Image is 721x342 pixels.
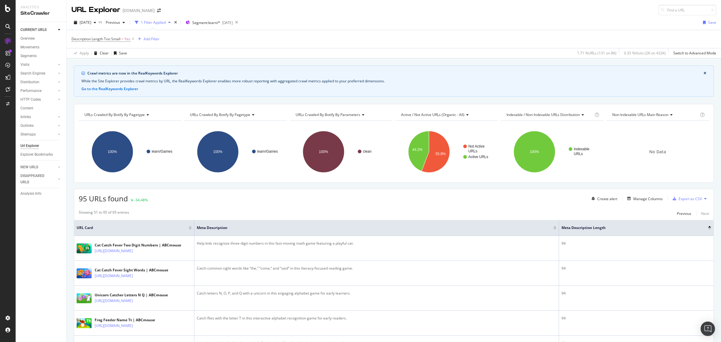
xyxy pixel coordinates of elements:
[574,147,589,151] text: Indexable
[20,151,53,158] div: Explorer Bookmarks
[20,114,56,120] a: Inlinks
[77,243,92,253] img: main image
[20,123,34,129] div: Outlinks
[20,53,37,59] div: Segments
[79,126,181,178] div: A chart.
[77,225,187,231] span: URL Card
[157,8,161,13] div: arrow-right-arrow-left
[412,148,423,152] text: 44.2%
[20,114,31,120] div: Inlinks
[197,316,556,321] div: Catch flies with the letter T in this interactive alphabet recognition game for early readers.
[20,151,62,158] a: Explorer Bookmarks
[673,50,716,56] div: Switch to Advanced Mode
[77,293,92,303] img: main image
[530,150,539,154] text: 100%
[649,149,666,155] span: No Data
[222,20,233,25] div: [DATE]
[71,36,120,41] span: Description Length Too Small
[20,105,33,111] div: Content
[173,20,178,26] div: times
[395,126,498,178] svg: A chart.
[20,79,56,85] a: Distribution
[561,241,711,246] div: 94
[670,194,702,203] button: Export as CSV
[124,35,130,43] span: Yes
[80,50,89,56] div: Apply
[20,27,56,33] a: CURRENT URLS
[141,20,166,25] div: 1 Filter Applied
[611,110,699,120] h4: Non-Indexable URLs Main Reason
[671,48,716,58] button: Switch to Advanced Mode
[197,241,556,246] div: Help kids recognize three-digit numbers in this fast-moving math game featuring a playful cat.
[400,110,492,120] h4: Active / Not Active URLs
[95,248,133,254] a: [URL][DOMAIN_NAME]
[152,149,172,154] text: learn/Games
[190,112,250,117] span: URLs Crawled By Botify By pagetype
[77,318,92,328] img: main image
[74,66,714,97] div: info banner
[103,20,120,25] span: Previous
[95,273,133,279] a: [URL][DOMAIN_NAME]
[20,88,41,94] div: Performance
[20,164,56,170] a: NEW URLS
[435,152,446,156] text: 55.8%
[468,144,485,148] text: Not Active
[20,53,62,59] a: Segments
[501,126,603,178] svg: A chart.
[20,96,56,103] a: HTTP Codes
[92,48,109,58] button: Clear
[290,126,392,178] svg: A chart.
[95,292,168,298] div: Unicorn Catcher Letters N Q | ABCmouse
[20,10,62,17] div: SiteCrawler
[20,79,39,85] div: Distribution
[20,44,39,50] div: Movements
[20,44,62,50] a: Movements
[701,211,709,216] div: Next
[20,88,56,94] a: Performance
[95,323,133,329] a: [URL][DOMAIN_NAME]
[213,150,223,154] text: 100%
[363,149,372,154] text: clean
[20,96,41,103] div: HTTP Codes
[624,50,666,56] div: 0.35 % Visits ( 2K on 432K )
[294,110,387,120] h4: URLs Crawled By Botify By parameters
[103,18,127,27] button: Previous
[561,225,699,231] span: Meta Description Length
[677,210,691,217] button: Previous
[20,70,56,77] a: Search Engines
[84,112,145,117] span: URLs Crawled By Botify By pagetype
[20,123,56,129] a: Outlinks
[679,196,702,201] div: Export as CSV
[597,196,617,201] div: Create alert
[100,50,109,56] div: Clear
[20,191,41,197] div: Analysis Info
[20,173,56,185] a: DISAPPEARED URLS
[189,110,281,120] h4: URLs Crawled By Botify By pagetype
[20,62,29,68] div: Visits
[79,210,129,217] div: Showing 51 to 95 of 95 entries
[561,291,711,296] div: 94
[184,126,287,178] svg: A chart.
[95,298,133,304] a: [URL][DOMAIN_NAME]
[20,35,35,42] div: Overview
[20,173,51,185] div: DISAPPEARED URLS
[77,268,92,278] img: main image
[701,210,709,217] button: Next
[625,195,663,202] button: Manage Columns
[71,18,99,27] button: [DATE]
[87,71,704,76] div: Crawl metrics are now in the RealKeywords Explorer
[20,5,62,10] div: Analytics
[192,20,220,25] span: Segment: learn/*
[80,20,91,25] span: 2025 Oct. 5th
[589,194,617,203] button: Create alert
[183,18,233,27] button: Segment:learn/*[DATE]
[132,18,173,27] button: 1 Filter Applied
[123,8,155,14] div: [DOMAIN_NAME]
[197,266,556,271] div: Catch common sight words like “the,” “come,” and “said” in this literacy-focused reading game.
[507,112,580,117] span: Indexable / Non-Indexable URLs distribution
[20,131,36,138] div: Sitemaps
[20,62,56,68] a: Visits
[612,112,668,117] span: Non-Indexable URLs Main Reason
[20,131,56,138] a: Sitemaps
